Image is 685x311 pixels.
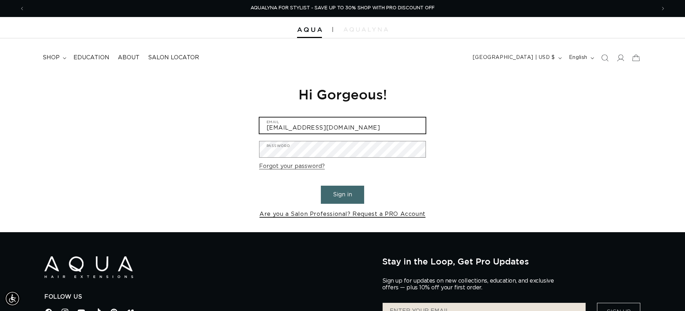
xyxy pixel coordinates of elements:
img: aqualyna.com [344,27,388,32]
img: Aqua Hair Extensions [44,256,133,278]
button: Next announcement [655,2,671,15]
a: Salon Locator [144,50,203,66]
iframe: Chat Widget [589,234,685,311]
span: Education [73,54,109,61]
span: [GEOGRAPHIC_DATA] | USD $ [473,54,555,61]
summary: shop [38,50,69,66]
a: Education [69,50,114,66]
button: Previous announcement [14,2,30,15]
span: About [118,54,139,61]
div: Accessibility Menu [5,291,20,306]
span: English [569,54,587,61]
input: Email [259,118,426,133]
h2: Stay in the Loop, Get Pro Updates [382,256,641,266]
span: shop [43,54,60,61]
h2: Follow Us [44,293,372,301]
summary: Search [597,50,613,66]
span: Salon Locator [148,54,199,61]
img: Aqua Hair Extensions [297,27,322,32]
h1: Hi Gorgeous! [259,86,426,103]
p: Sign up for updates on new collections, education, and exclusive offers — plus 10% off your first... [382,278,560,291]
a: About [114,50,144,66]
a: Are you a Salon Professional? Request a PRO Account [259,209,426,219]
span: AQUALYNA FOR STYLIST - SAVE UP TO 30% SHOP WITH PRO DISCOUNT OFF [251,6,434,10]
button: English [565,51,597,65]
button: [GEOGRAPHIC_DATA] | USD $ [468,51,565,65]
a: Forgot your password? [259,161,325,171]
button: Sign in [321,186,364,204]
